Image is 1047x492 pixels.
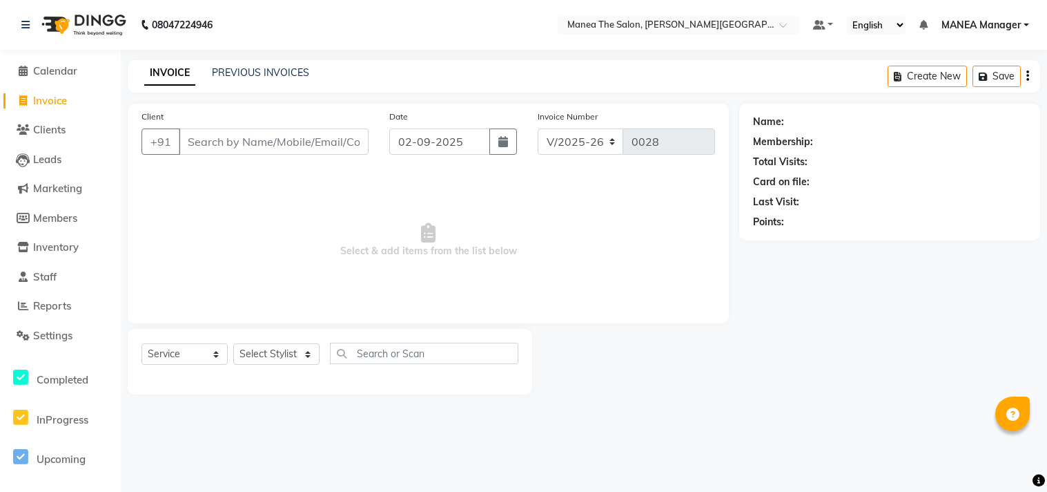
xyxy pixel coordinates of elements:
[3,152,117,168] a: Leads
[389,111,408,123] label: Date
[753,155,808,169] div: Total Visits:
[989,437,1033,478] iframe: chat widget
[33,182,82,195] span: Marketing
[141,171,715,310] span: Select & add items from the list below
[753,195,799,209] div: Last Visit:
[3,240,117,256] a: Inventory
[3,299,117,314] a: Reports
[35,6,130,44] img: logo
[753,175,810,189] div: Card on file:
[753,135,813,149] div: Membership:
[37,413,88,426] span: InProgress
[972,66,1021,87] button: Save
[144,61,195,86] a: INVOICE
[33,123,66,136] span: Clients
[3,211,117,227] a: Members
[753,115,784,129] div: Name:
[33,329,72,342] span: Settings
[37,453,86,466] span: Upcoming
[941,18,1021,32] span: MANEA Manager
[33,299,71,312] span: Reports
[753,215,784,229] div: Points:
[33,211,77,225] span: Members
[888,66,967,87] button: Create New
[37,373,88,386] span: Completed
[538,111,598,123] label: Invoice Number
[3,93,117,109] a: Invoice
[3,269,117,285] a: Staff
[152,6,213,44] b: 08047224946
[33,94,67,107] span: Invoice
[3,122,117,138] a: Clients
[330,343,518,364] input: Search or Scan
[33,270,57,283] span: Staff
[33,153,61,166] span: Leads
[3,64,117,79] a: Calendar
[33,240,79,254] span: Inventory
[3,328,117,344] a: Settings
[179,129,369,155] input: Search by Name/Mobile/Email/Code
[212,66,309,79] a: PREVIOUS INVOICES
[141,111,164,123] label: Client
[141,129,180,155] button: +91
[33,64,77,77] span: Calendar
[3,181,117,197] a: Marketing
